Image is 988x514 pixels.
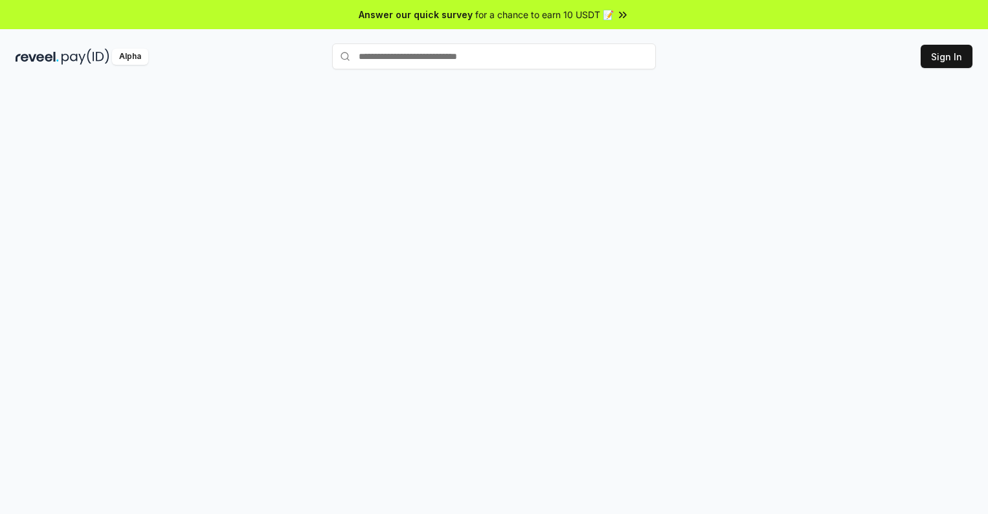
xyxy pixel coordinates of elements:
[359,8,473,21] span: Answer our quick survey
[921,45,972,68] button: Sign In
[62,49,109,65] img: pay_id
[112,49,148,65] div: Alpha
[475,8,614,21] span: for a chance to earn 10 USDT 📝
[16,49,59,65] img: reveel_dark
